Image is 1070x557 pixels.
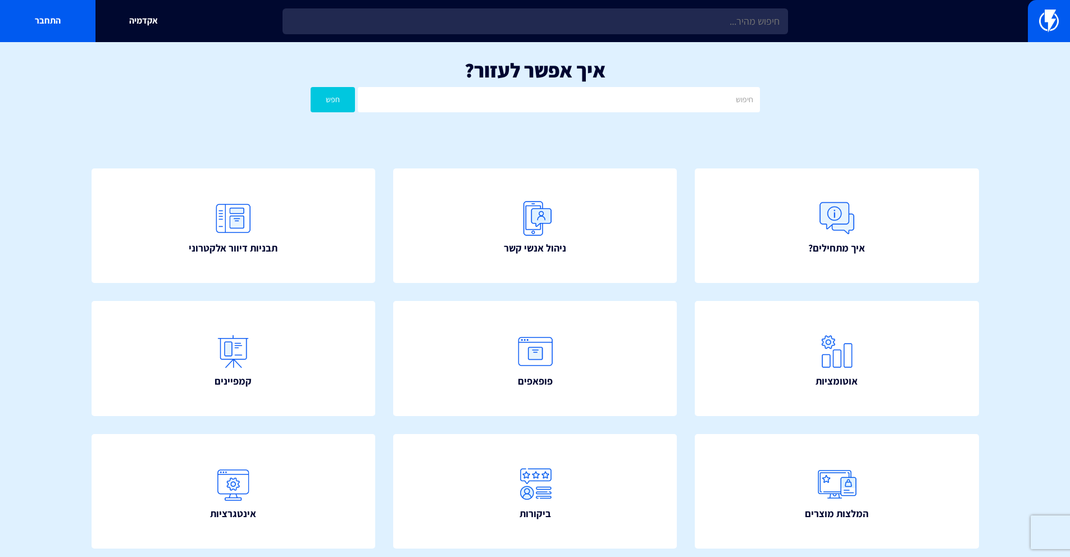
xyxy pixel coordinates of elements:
a: איך מתחילים? [695,168,979,284]
span: ביקורות [520,506,551,521]
span: תבניות דיוור אלקטרוני [189,241,277,255]
a: תבניות דיוור אלקטרוני [92,168,376,284]
span: ניהול אנשי קשר [504,241,566,255]
h1: איך אפשר לעזור? [17,59,1053,81]
span: קמפיינים [215,374,252,389]
input: חיפוש [358,87,759,112]
a: קמפיינים [92,301,376,416]
a: ניהול אנשי קשר [393,168,677,284]
span: המלצות מוצרים [805,506,868,521]
a: אוטומציות [695,301,979,416]
a: ביקורות [393,434,677,549]
input: חיפוש מהיר... [283,8,788,34]
span: אוטומציות [816,374,858,389]
a: אינטגרציות [92,434,376,549]
a: המלצות מוצרים [695,434,979,549]
button: חפש [311,87,356,112]
span: פופאפים [518,374,553,389]
span: אינטגרציות [210,506,256,521]
span: איך מתחילים? [808,241,865,255]
a: פופאפים [393,301,677,416]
